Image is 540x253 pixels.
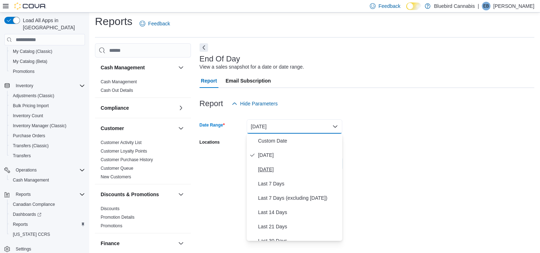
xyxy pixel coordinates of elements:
[101,64,145,71] h3: Cash Management
[137,16,173,31] a: Feedback
[101,165,133,171] span: Customer Queue
[478,2,479,10] p: |
[7,219,88,229] button: Reports
[258,137,339,145] span: Custom Date
[7,131,88,141] button: Purchase Orders
[101,223,122,228] a: Promotions
[10,67,37,76] a: Promotions
[1,81,88,91] button: Inventory
[13,81,36,90] button: Inventory
[10,57,85,66] span: My Catalog (Beta)
[247,134,342,241] div: Select listbox
[177,124,185,133] button: Customer
[101,206,120,211] a: Discounts
[13,69,35,74] span: Promotions
[13,143,49,149] span: Transfers (Classic)
[10,101,52,110] a: Bulk Pricing Import
[493,2,534,10] p: [PERSON_NAME]
[258,237,339,245] span: Last 30 Days
[258,165,339,174] span: [DATE]
[7,209,88,219] a: Dashboards
[101,125,175,132] button: Customer
[101,79,137,84] a: Cash Management
[13,190,34,199] button: Reports
[95,204,191,233] div: Discounts & Promotions
[258,194,339,202] span: Last 7 Days (excluding [DATE])
[13,222,28,227] span: Reports
[101,191,175,198] button: Discounts & Promotions
[7,111,88,121] button: Inventory Count
[258,208,339,217] span: Last 14 Days
[13,49,52,54] span: My Catalog (Classic)
[101,104,129,111] h3: Compliance
[247,119,342,134] button: [DATE]
[1,165,88,175] button: Operations
[13,212,41,217] span: Dashboards
[101,104,175,111] button: Compliance
[7,46,88,56] button: My Catalog (Classic)
[13,103,49,109] span: Bulk Pricing Import
[7,56,88,66] button: My Catalog (Beta)
[10,176,85,184] span: Cash Management
[10,47,55,56] a: My Catalog (Classic)
[7,175,88,185] button: Cash Management
[200,139,220,145] label: Locations
[101,240,175,247] button: Finance
[101,125,124,132] h3: Customer
[14,3,46,10] img: Cova
[13,133,45,139] span: Purchase Orders
[16,192,31,197] span: Reports
[177,190,185,199] button: Discounts & Promotions
[258,222,339,231] span: Last 21 Days
[10,176,52,184] a: Cash Management
[10,220,31,229] a: Reports
[13,166,40,174] button: Operations
[177,239,185,248] button: Finance
[10,200,58,209] a: Canadian Compliance
[101,214,135,220] span: Promotion Details
[10,152,85,160] span: Transfers
[101,148,147,154] span: Customer Loyalty Points
[10,132,48,140] a: Purchase Orders
[13,113,43,119] span: Inventory Count
[101,79,137,85] span: Cash Management
[101,140,142,145] span: Customer Activity List
[101,166,133,171] a: Customer Queue
[101,174,131,179] a: New Customers
[101,191,159,198] h3: Discounts & Promotions
[101,88,133,93] a: Cash Out Details
[7,66,88,76] button: Promotions
[10,210,44,219] a: Dashboards
[482,2,490,10] div: Emily Baker
[13,93,54,99] span: Adjustments (Classic)
[10,121,69,130] a: Inventory Manager (Classic)
[483,2,489,10] span: EB
[13,153,31,159] span: Transfers
[13,166,85,174] span: Operations
[10,101,85,110] span: Bulk Pricing Import
[378,3,400,10] span: Feedback
[10,200,85,209] span: Canadian Compliance
[226,74,271,88] span: Email Subscription
[13,190,85,199] span: Reports
[101,149,147,154] a: Customer Loyalty Points
[200,43,208,52] button: Next
[13,232,50,237] span: [US_STATE] CCRS
[13,177,49,183] span: Cash Management
[10,121,85,130] span: Inventory Manager (Classic)
[13,59,47,64] span: My Catalog (Beta)
[10,111,85,120] span: Inventory Count
[7,101,88,111] button: Bulk Pricing Import
[7,141,88,151] button: Transfers (Classic)
[177,104,185,112] button: Compliance
[95,78,191,98] div: Cash Management
[434,2,475,10] p: Bluebird Cannabis
[13,81,85,90] span: Inventory
[101,240,120,247] h3: Finance
[95,14,132,29] h1: Reports
[13,123,66,129] span: Inventory Manager (Classic)
[229,96,281,111] button: Hide Parameters
[7,151,88,161] button: Transfers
